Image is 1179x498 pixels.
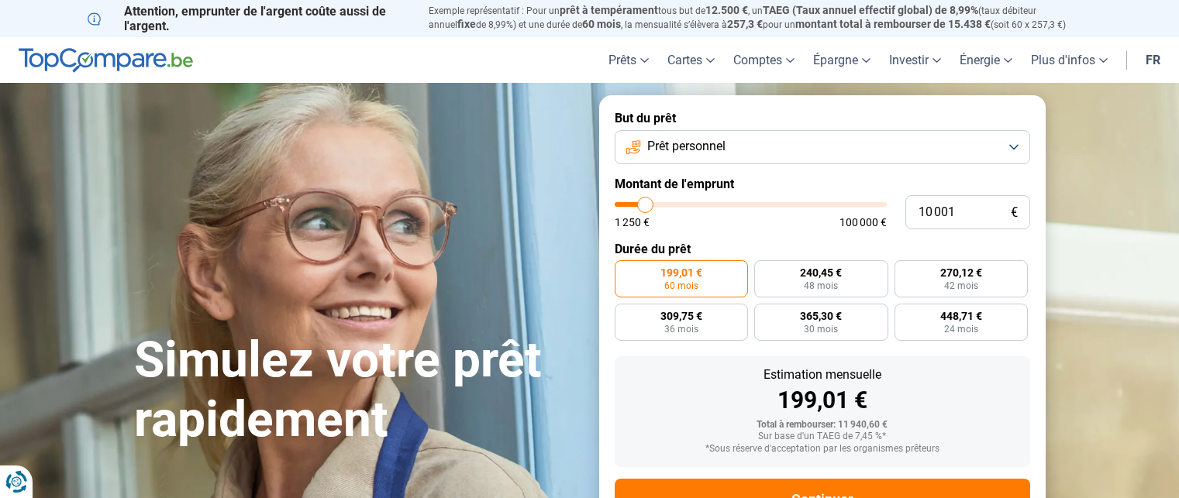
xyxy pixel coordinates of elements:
img: TopCompare [19,48,193,73]
div: Estimation mensuelle [627,369,1018,381]
span: prêt à tempérament [560,4,658,16]
span: 309,75 € [660,311,702,321]
span: 270,12 € [940,267,982,278]
p: Attention, emprunter de l'argent coûte aussi de l'argent. [88,4,410,33]
a: Comptes [724,37,804,83]
span: 60 mois [582,18,621,30]
label: Durée du prêt [615,242,1030,256]
span: 448,71 € [940,311,982,321]
span: 36 mois [664,325,698,334]
a: Énergie [950,37,1022,83]
a: Investir [880,37,950,83]
p: Exemple représentatif : Pour un tous but de , un (taux débiteur annuel de 8,99%) et une durée de ... [429,4,1092,32]
a: Plus d'infos [1022,37,1117,83]
span: fixe [457,18,476,30]
span: 60 mois [664,281,698,290]
span: € [1011,206,1018,219]
div: Total à rembourser: 11 940,60 € [627,420,1018,431]
a: Épargne [804,37,880,83]
span: TAEG (Taux annuel effectif global) de 8,99% [763,4,978,16]
div: 199,01 € [627,389,1018,412]
span: 48 mois [804,281,838,290]
div: Sur base d'un TAEG de 7,45 %* [627,431,1018,442]
span: 42 mois [944,281,978,290]
span: montant total à rembourser de 15.438 € [795,18,991,30]
h1: Simulez votre prêt rapidement [134,331,581,450]
span: 24 mois [944,325,978,334]
span: 365,30 € [800,311,842,321]
span: 240,45 € [800,267,842,278]
div: *Sous réserve d'acceptation par les organismes prêteurs [627,444,1018,455]
a: Cartes [658,37,724,83]
span: 12.500 € [705,4,748,16]
a: fr [1136,37,1170,83]
span: 257,3 € [727,18,763,30]
span: Prêt personnel [647,138,726,155]
button: Prêt personnel [615,130,1030,164]
span: 100 000 € [839,217,887,228]
label: Montant de l'emprunt [615,177,1030,191]
span: 30 mois [804,325,838,334]
span: 1 250 € [615,217,650,228]
label: But du prêt [615,111,1030,125]
a: Prêts [599,37,658,83]
span: 199,01 € [660,267,702,278]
